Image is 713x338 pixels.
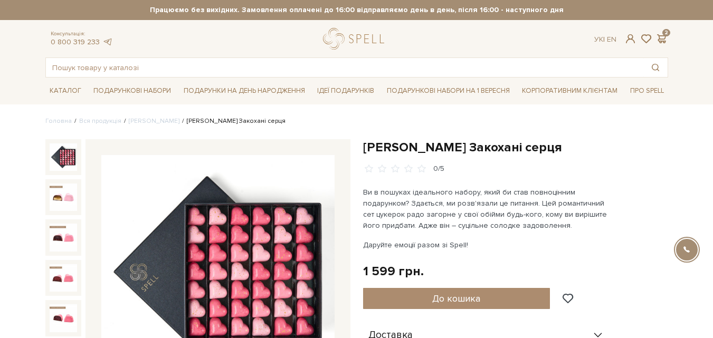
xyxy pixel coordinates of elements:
div: 0/5 [433,164,444,174]
span: | [603,35,605,44]
button: Пошук товару у каталозі [643,58,668,77]
a: Корпоративним клієнтам [518,82,622,100]
img: Сет цукерок Закохані серця [50,304,77,332]
img: Сет цукерок Закохані серця [50,184,77,211]
img: Сет цукерок Закохані серця [50,264,77,292]
li: [PERSON_NAME] Закохані серця [179,117,286,126]
a: Вся продукція [79,117,121,125]
a: En [607,35,616,44]
a: Головна [45,117,72,125]
a: Ідеї подарунків [313,83,378,99]
span: Консультація: [51,31,113,37]
a: [PERSON_NAME] [129,117,179,125]
a: Подарунки на День народження [179,83,309,99]
strong: Працюємо без вихідних. Замовлення оплачені до 16:00 відправляємо день в день, після 16:00 - насту... [45,5,668,15]
input: Пошук товару у каталозі [46,58,643,77]
p: Ви в пошуках ідеального набору, який би став повноцінним подарунком? Здається, ми розв'язали це п... [363,187,611,231]
img: Сет цукерок Закохані серця [50,224,77,251]
a: Каталог [45,83,85,99]
a: 0 800 319 233 [51,37,100,46]
a: telegram [102,37,113,46]
h1: [PERSON_NAME] Закохані серця [363,139,668,156]
a: logo [323,28,389,50]
a: Подарункові набори [89,83,175,99]
a: Подарункові набори на 1 Вересня [383,82,514,100]
div: Ук [594,35,616,44]
div: 1 599 грн. [363,263,424,279]
p: Даруйте емоції разом зі Spell! [363,239,611,250]
img: Сет цукерок Закохані серця [50,143,77,171]
button: До кошика [363,288,550,309]
a: Про Spell [626,83,668,99]
span: До кошика [432,293,480,304]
